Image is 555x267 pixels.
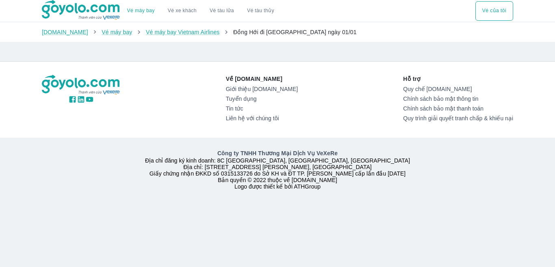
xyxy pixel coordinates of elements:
[102,29,132,35] a: Vé máy bay
[241,1,281,21] button: Vé tàu thủy
[226,96,298,102] a: Tuyển dụng
[37,149,518,190] div: Địa chỉ đăng ký kinh doanh: 8C [GEOGRAPHIC_DATA], [GEOGRAPHIC_DATA], [GEOGRAPHIC_DATA] Địa chỉ: [...
[475,1,513,21] div: choose transportation mode
[403,75,513,83] p: Hỗ trợ
[203,1,241,21] a: Vé tàu lửa
[42,29,88,35] a: [DOMAIN_NAME]
[233,29,357,35] span: Đồng Hới đi [GEOGRAPHIC_DATA] ngày 01/01
[121,1,281,21] div: choose transportation mode
[403,86,513,92] a: Quy chế [DOMAIN_NAME]
[226,86,298,92] a: Giới thiệu [DOMAIN_NAME]
[475,1,513,21] button: Vé của tôi
[146,29,220,35] a: Vé máy bay Vietnam Airlines
[226,115,298,122] a: Liên hệ với chúng tôi
[403,105,513,112] a: Chính sách bảo mật thanh toán
[226,75,298,83] p: Về [DOMAIN_NAME]
[43,149,512,157] p: Công ty TNHH Thương Mại Dịch Vụ VeXeRe
[403,115,513,122] a: Quy trình giải quyết tranh chấp & khiếu nại
[42,75,121,95] img: logo
[127,8,155,14] a: Vé máy bay
[226,105,298,112] a: Tin tức
[42,28,513,36] nav: breadcrumb
[403,96,513,102] a: Chính sách bảo mật thông tin
[168,8,197,14] a: Vé xe khách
